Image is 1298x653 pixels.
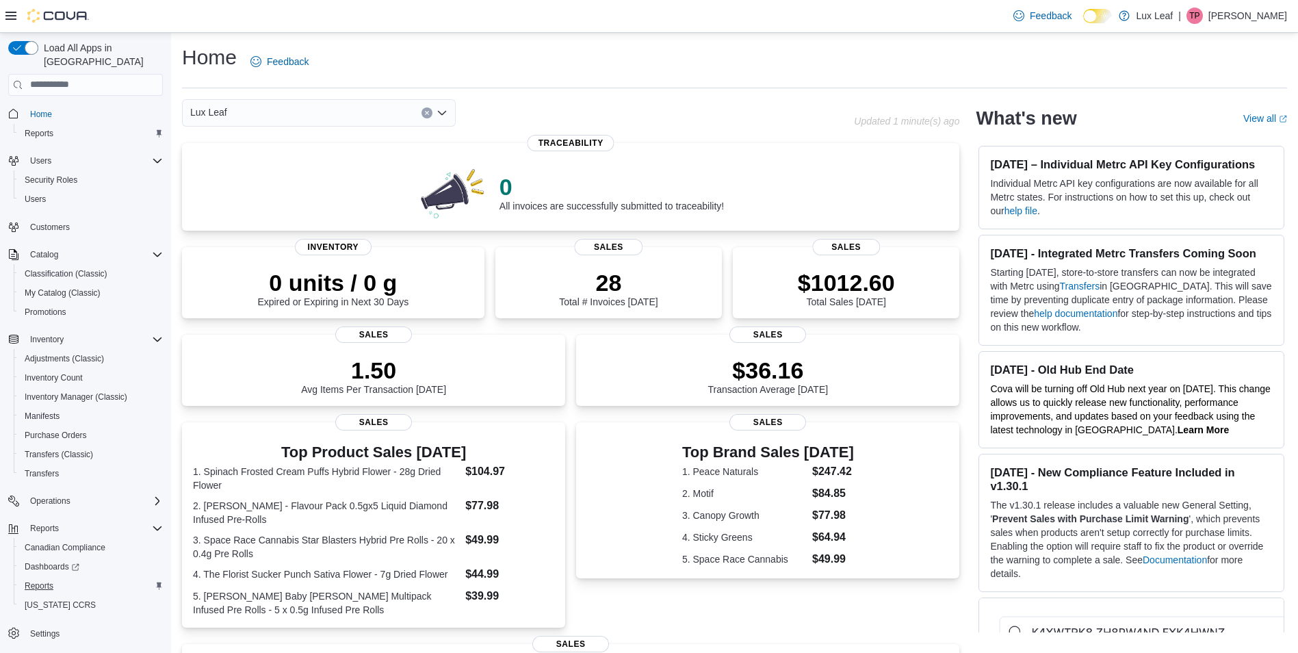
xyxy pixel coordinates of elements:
button: [US_STATE] CCRS [14,596,168,615]
span: Reports [25,520,163,537]
span: Sales [335,326,412,343]
dt: 4. Sticky Greens [682,530,807,544]
span: Home [25,105,163,123]
dt: 4. The Florist Sucker Punch Sativa Flower - 7g Dried Flower [193,567,460,581]
strong: Prevent Sales with Purchase Limit Warning [992,513,1189,524]
span: Inventory [30,334,64,345]
span: Adjustments (Classic) [19,350,163,367]
a: View allExternal link [1243,113,1287,124]
span: Settings [25,624,163,641]
dd: $77.98 [812,507,854,524]
button: Catalog [3,245,168,264]
span: Sales [729,414,806,431]
p: The v1.30.1 release includes a valuable new General Setting, ' ', which prevents sales when produ... [990,498,1273,580]
span: Users [25,153,163,169]
button: Reports [14,124,168,143]
dt: 5. [PERSON_NAME] Baby [PERSON_NAME] Multipack Infused Pre Rolls - 5 x 0.5g Infused Pre Rolls [193,589,460,617]
span: Security Roles [19,172,163,188]
span: Adjustments (Classic) [25,353,104,364]
a: Manifests [19,408,65,424]
a: Promotions [19,304,72,320]
div: Total Sales [DATE] [798,269,895,307]
button: Reports [3,519,168,538]
span: Users [25,194,46,205]
a: Classification (Classic) [19,266,113,282]
p: 0 units / 0 g [257,269,408,296]
div: All invoices are successfully submitted to traceability! [499,173,724,212]
dt: 1. Peace Naturals [682,465,807,478]
span: Classification (Classic) [19,266,163,282]
p: Updated 1 minute(s) ago [854,116,959,127]
span: Catalog [25,246,163,263]
a: Dashboards [19,559,85,575]
span: My Catalog (Classic) [25,287,101,298]
button: Inventory [3,330,168,349]
p: [PERSON_NAME] [1208,8,1287,24]
dd: $84.85 [812,485,854,502]
h1: Home [182,44,237,71]
a: Documentation [1143,554,1207,565]
span: Customers [25,218,163,235]
strong: Learn More [1178,424,1229,435]
span: Reports [30,523,59,534]
span: Users [30,155,51,166]
button: Users [3,151,168,170]
span: Sales [532,636,609,652]
h3: Top Product Sales [DATE] [193,444,554,461]
dt: 3. Canopy Growth [682,509,807,522]
dd: $39.99 [465,588,554,604]
p: $1012.60 [798,269,895,296]
button: My Catalog (Classic) [14,283,168,303]
a: help documentation [1034,308,1117,319]
img: Cova [27,9,89,23]
span: Dark Mode [1083,23,1084,24]
dt: 3. Space Race Cannabis Star Blasters Hybrid Pre Rolls - 20 x 0.4g Pre Rolls [193,533,460,561]
p: Individual Metrc API key configurations are now available for all Metrc states. For instructions ... [990,177,1273,218]
span: Customers [30,222,70,233]
dt: 2. Motif [682,487,807,500]
input: Dark Mode [1083,9,1112,23]
span: Inventory Count [19,370,163,386]
p: 1.50 [301,357,446,384]
dt: 5. Space Race Cannabis [682,552,807,566]
span: Dashboards [25,561,79,572]
a: Transfers (Classic) [19,446,99,463]
dd: $49.99 [465,532,554,548]
span: Sales [812,239,880,255]
h3: [DATE] - Integrated Metrc Transfers Coming Soon [990,246,1273,260]
a: Reports [19,125,59,142]
a: Security Roles [19,172,83,188]
span: Inventory [25,331,163,348]
span: Reports [19,125,163,142]
span: Reports [19,578,163,594]
dt: 2. [PERSON_NAME] - Flavour Pack 0.5gx5 Liquid Diamond Infused Pre-Rolls [193,499,460,526]
button: Users [14,190,168,209]
a: Canadian Compliance [19,539,111,556]
h3: [DATE] – Individual Metrc API Key Configurations [990,157,1273,171]
span: Manifests [19,408,163,424]
span: Transfers [19,465,163,482]
span: Washington CCRS [19,597,163,613]
p: Starting [DATE], store-to-store transfers can now be integrated with Metrc using in [GEOGRAPHIC_D... [990,266,1273,334]
span: Dashboards [19,559,163,575]
a: Feedback [245,48,314,75]
button: Operations [3,491,168,511]
span: Load All Apps in [GEOGRAPHIC_DATA] [38,41,163,68]
span: Inventory Manager (Classic) [19,389,163,405]
button: Customers [3,217,168,237]
span: Manifests [25,411,60,422]
button: Adjustments (Classic) [14,349,168,368]
div: Expired or Expiring in Next 30 Days [257,269,408,307]
span: Purchase Orders [25,430,87,441]
button: Open list of options [437,107,447,118]
button: Reports [25,520,64,537]
dd: $104.97 [465,463,554,480]
span: Canadian Compliance [19,539,163,556]
button: Users [25,153,57,169]
svg: External link [1279,115,1287,123]
span: Settings [30,628,60,639]
button: Transfers [14,464,168,483]
span: Traceability [528,135,614,151]
h3: Top Brand Sales [DATE] [682,444,854,461]
span: Users [19,191,163,207]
